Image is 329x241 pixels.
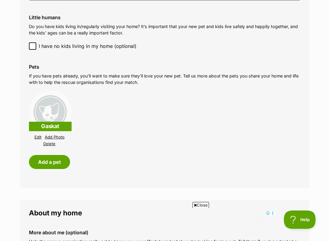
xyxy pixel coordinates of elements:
[29,90,72,133] img: Gaskat
[29,15,300,20] label: Little humans
[29,209,300,217] legend: About my home
[29,230,300,235] label: More about me (optional)
[29,73,300,86] p: If you have pets already, you’ll want to make sure they’ll love your new pet. Tell us more about ...
[29,64,300,70] label: Pets
[39,42,136,50] span: I have no kids living in my home (optional)
[54,210,275,238] iframe: Advertisement
[43,142,55,146] a: Delete
[29,23,300,36] p: Do you have kids living in/regularly visiting your home? It’s important that your new pet and kid...
[29,155,70,169] button: Add a pet
[284,210,317,229] iframe: Help Scout Beacon - Open
[45,135,65,139] a: Add Photo
[29,122,72,131] p: Gaskat
[34,135,41,139] a: Edit
[193,202,209,208] span: Close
